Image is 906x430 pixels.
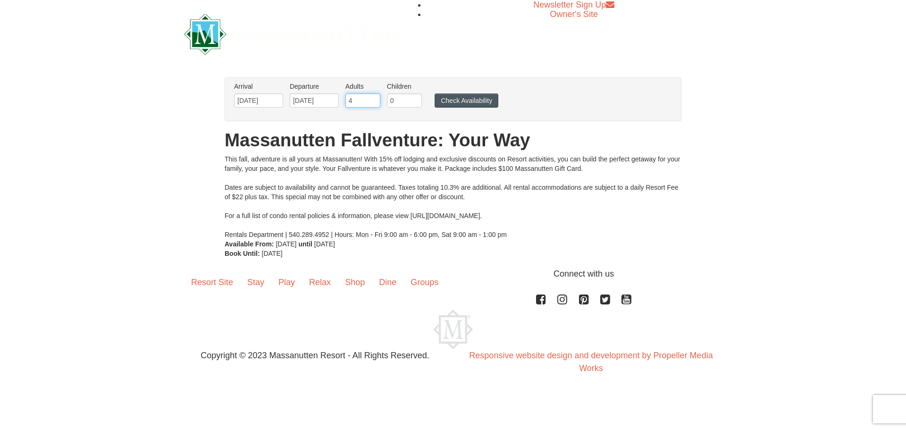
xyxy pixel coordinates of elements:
[184,22,400,44] a: Massanutten Resort
[177,349,453,362] p: Copyright © 2023 Massanutten Resort - All Rights Reserved.
[302,268,338,297] a: Relax
[262,250,283,257] span: [DATE]
[372,268,403,297] a: Dine
[240,268,271,297] a: Stay
[298,240,312,248] strong: until
[276,240,296,248] span: [DATE]
[225,154,681,239] div: This fall, adventure is all yours at Massanutten! With 15% off lodging and exclusive discounts on...
[184,14,400,55] img: Massanutten Resort Logo
[225,240,274,248] strong: Available From:
[225,131,681,150] h1: Massanutten Fallventure: Your Way
[290,82,339,91] label: Departure
[345,82,380,91] label: Adults
[403,268,445,297] a: Groups
[338,268,372,297] a: Shop
[184,268,240,297] a: Resort Site
[469,351,713,373] a: Responsive website design and development by Propeller Media Works
[184,268,722,280] p: Connect with us
[234,82,283,91] label: Arrival
[550,9,598,19] a: Owner's Site
[271,268,302,297] a: Play
[435,93,498,108] button: Check Availability
[314,240,335,248] span: [DATE]
[225,250,260,257] strong: Book Until:
[433,310,473,349] img: Massanutten Resort Logo
[387,82,422,91] label: Children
